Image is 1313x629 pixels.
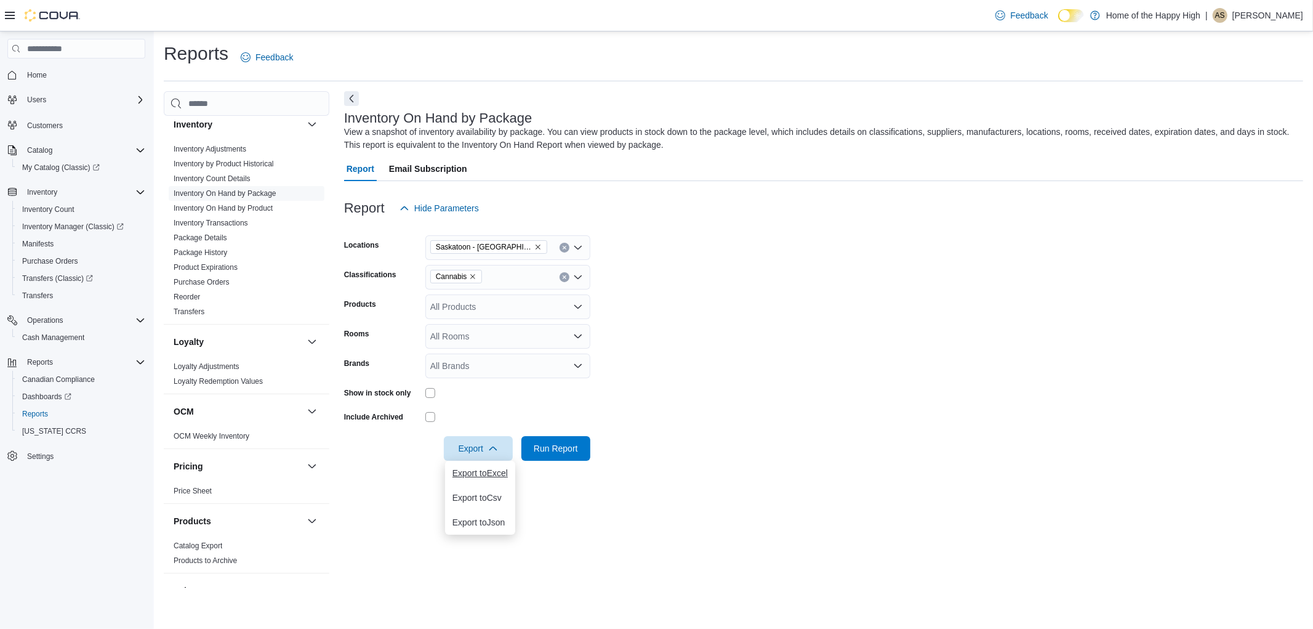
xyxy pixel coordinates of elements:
[174,460,203,473] h3: Pricing
[174,218,248,228] span: Inventory Transactions
[344,388,411,398] label: Show in stock only
[344,201,385,216] h3: Report
[174,460,302,473] button: Pricing
[12,218,150,235] a: Inventory Manager (Classic)
[347,156,374,181] span: Report
[164,429,329,448] div: OCM
[174,174,251,183] a: Inventory Count Details
[164,142,329,324] div: Inventory
[164,484,329,503] div: Pricing
[17,160,145,175] span: My Catalog (Classic)
[27,95,46,105] span: Users
[174,336,204,348] h3: Loyalty
[17,254,83,269] a: Purchase Orders
[305,514,319,529] button: Products
[22,449,58,464] a: Settings
[174,542,222,550] a: Catalog Export
[990,3,1053,28] a: Feedback
[174,376,263,386] span: Loyalty Redemption Values
[22,375,95,384] span: Canadian Compliance
[17,288,145,303] span: Transfers
[430,270,483,283] span: Cannabis
[17,330,145,345] span: Cash Management
[430,240,547,254] span: Saskatoon - Blairmore Village - Fire & Flower
[27,70,47,80] span: Home
[174,336,302,348] button: Loyalty
[12,270,150,287] a: Transfers (Classic)
[174,515,302,527] button: Products
[27,452,54,461] span: Settings
[174,145,246,153] a: Inventory Adjustments
[436,241,532,253] span: Saskatoon - [GEOGRAPHIC_DATA] - Fire & Flower
[174,189,276,198] a: Inventory On Hand by Package
[22,239,54,249] span: Manifests
[573,361,583,371] button: Open list of options
[174,277,230,287] span: Purchase Orders
[1232,8,1303,23] p: [PERSON_NAME]
[445,461,515,485] button: Export toExcel
[2,184,150,201] button: Inventory
[22,92,51,107] button: Users
[174,159,274,169] span: Inventory by Product Historical
[344,91,359,106] button: Next
[174,219,248,227] a: Inventory Transactions
[451,436,505,461] span: Export
[174,585,196,597] h3: Sales
[12,405,150,423] button: Reports
[12,423,150,440] button: [US_STATE] CCRS
[27,121,63,131] span: Customers
[12,159,150,176] a: My Catalog (Classic)
[22,313,68,328] button: Operations
[174,160,274,168] a: Inventory by Product Historical
[22,67,145,83] span: Home
[22,205,74,214] span: Inventory Count
[573,272,583,282] button: Open list of options
[174,248,227,257] a: Package History
[2,447,150,465] button: Settings
[174,144,246,154] span: Inventory Adjustments
[174,556,237,566] span: Products to Archive
[17,330,89,345] a: Cash Management
[344,111,532,126] h3: Inventory On Hand by Package
[22,68,52,83] a: Home
[1058,9,1084,22] input: Dark Mode
[12,287,150,304] button: Transfers
[174,487,212,495] a: Price Sheet
[22,274,93,283] span: Transfers (Classic)
[389,156,467,181] span: Email Subscription
[17,271,98,286] a: Transfers (Classic)
[1106,8,1200,23] p: Home of the Happy High
[2,116,150,134] button: Customers
[174,189,276,198] span: Inventory On Hand by Package
[22,118,68,133] a: Customers
[452,517,508,527] span: Export to Json
[344,329,369,339] label: Rooms
[1205,8,1208,23] p: |
[452,468,508,478] span: Export to Excel
[174,432,249,440] a: OCM Weekly Inventory
[17,288,58,303] a: Transfers
[534,243,542,251] button: Remove Saskatoon - Blairmore Village - Fire & Flower from selection in this group
[22,291,53,301] span: Transfers
[22,163,100,172] span: My Catalog (Classic)
[22,92,145,107] span: Users
[174,263,238,272] a: Product Expirations
[22,426,86,436] span: [US_STATE] CCRS
[2,142,150,159] button: Catalog
[174,405,302,418] button: OCM
[2,312,150,329] button: Operations
[22,143,145,158] span: Catalog
[17,202,145,217] span: Inventory Count
[1215,8,1225,23] span: AS
[344,270,396,280] label: Classifications
[22,185,145,200] span: Inventory
[27,357,53,367] span: Reports
[174,556,237,565] a: Products to Archive
[12,253,150,270] button: Purchase Orders
[573,331,583,341] button: Open list of options
[22,222,124,232] span: Inventory Manager (Classic)
[560,272,569,282] button: Clear input
[445,485,515,510] button: Export toCsv
[1010,9,1048,22] span: Feedback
